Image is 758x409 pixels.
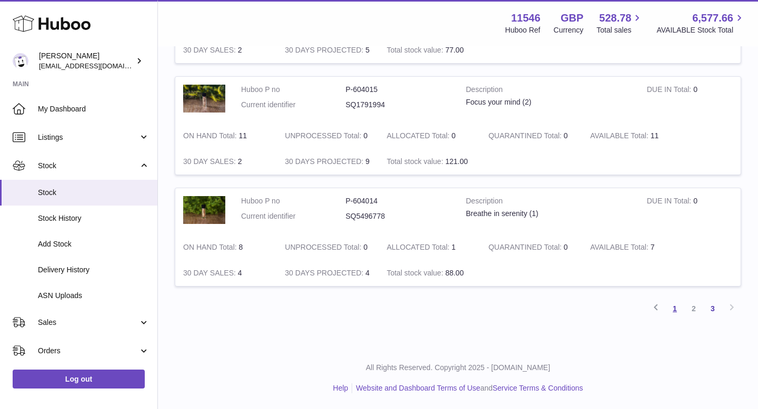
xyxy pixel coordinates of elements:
[564,243,568,251] span: 0
[596,25,643,35] span: Total sales
[13,370,145,388] a: Log out
[379,123,481,149] td: 0
[285,243,363,254] strong: UNPROCESSED Total
[183,46,238,57] strong: 30 DAY SALES
[639,188,741,234] td: 0
[561,11,583,25] strong: GBP
[656,25,745,35] span: AVAILABLE Stock Total
[466,196,631,209] strong: Description
[285,269,365,280] strong: 30 DAYS PROJECTED
[241,196,346,206] dt: Huboo P no
[13,53,28,69] img: Info@stpalo.com
[285,157,365,168] strong: 30 DAYS PROJECTED
[599,11,631,25] span: 528.78
[285,131,363,142] strong: UNPROCESSED Total
[39,51,134,71] div: [PERSON_NAME]
[333,384,348,392] a: Help
[38,161,138,171] span: Stock
[387,131,452,142] strong: ALLOCATED Total
[379,234,481,260] td: 1
[38,291,149,301] span: ASN Uploads
[277,123,378,149] td: 0
[590,131,650,142] strong: AVAILABLE Total
[590,243,650,254] strong: AVAILABLE Total
[387,243,452,254] strong: ALLOCATED Total
[285,46,365,57] strong: 30 DAYS PROJECTED
[466,209,631,219] div: Breathe in serenity (1)
[639,77,741,123] td: 0
[656,11,745,35] a: 6,577.66 AVAILABLE Stock Total
[183,243,239,254] strong: ON HAND Total
[554,25,584,35] div: Currency
[38,188,149,198] span: Stock
[241,211,346,221] dt: Current identifier
[596,11,643,35] a: 528.78 Total sales
[277,37,378,63] td: 5
[39,62,155,70] span: [EMAIL_ADDRESS][DOMAIN_NAME]
[387,157,445,168] strong: Total stock value
[38,132,138,142] span: Listings
[647,85,693,96] strong: DUE IN Total
[352,383,583,393] li: and
[38,213,149,223] span: Stock History
[183,269,238,280] strong: 30 DAY SALES
[38,346,138,356] span: Orders
[241,85,346,95] dt: Huboo P no
[493,384,583,392] a: Service Terms & Conditions
[346,85,451,95] dd: P-604015
[183,85,225,113] img: product image
[387,46,445,57] strong: Total stock value
[703,299,722,318] a: 3
[346,211,451,221] dd: SQ5496778
[175,37,277,63] td: 2
[346,196,451,206] dd: P-604014
[175,149,277,175] td: 2
[387,269,445,280] strong: Total stock value
[582,123,684,149] td: 11
[466,85,631,97] strong: Description
[445,157,468,166] span: 121.00
[241,100,346,110] dt: Current identifier
[488,131,564,142] strong: QUARANTINED Total
[175,123,277,149] td: 11
[183,131,239,142] strong: ON HAND Total
[175,260,277,286] td: 4
[445,46,464,54] span: 77.00
[166,363,750,373] p: All Rights Reserved. Copyright 2025 - [DOMAIN_NAME]
[175,234,277,260] td: 8
[564,131,568,140] span: 0
[445,269,464,277] span: 88.00
[38,265,149,275] span: Delivery History
[647,197,693,208] strong: DUE IN Total
[277,149,378,175] td: 9
[183,157,238,168] strong: 30 DAY SALES
[346,100,451,110] dd: SQ1791994
[277,260,378,286] td: 4
[665,299,684,318] a: 1
[38,239,149,249] span: Add Stock
[692,11,733,25] span: 6,577.66
[684,299,703,318] a: 2
[183,196,225,224] img: product image
[466,97,631,107] div: Focus your mind (2)
[38,318,138,328] span: Sales
[582,234,684,260] td: 7
[38,104,149,114] span: My Dashboard
[505,25,541,35] div: Huboo Ref
[511,11,541,25] strong: 11546
[488,243,564,254] strong: QUARANTINED Total
[277,234,378,260] td: 0
[356,384,480,392] a: Website and Dashboard Terms of Use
